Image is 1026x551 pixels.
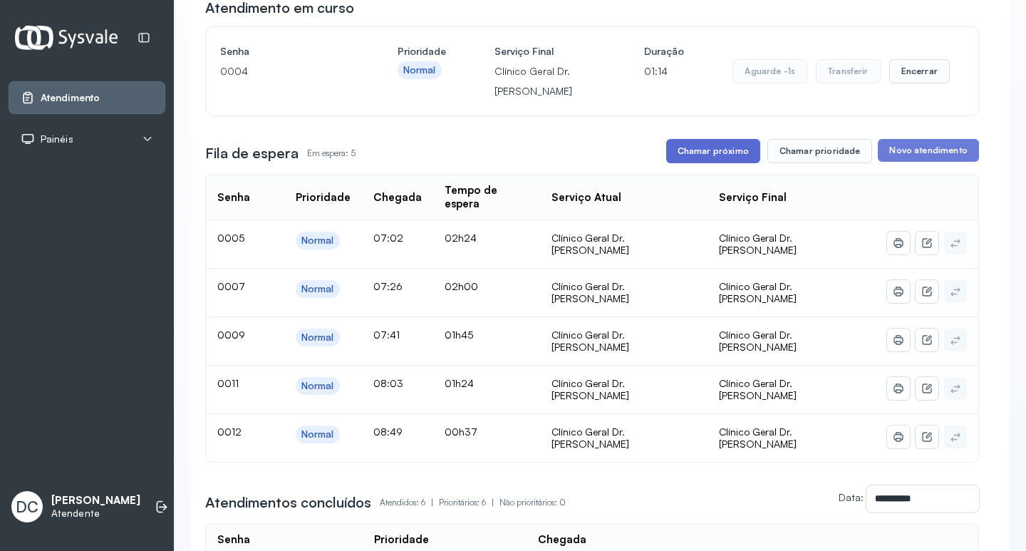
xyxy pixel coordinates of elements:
div: Prioridade [374,533,429,547]
p: Atendidos: 6 [380,493,439,513]
span: | [431,497,433,508]
span: Clínico Geral Dr. [PERSON_NAME] [719,280,797,305]
div: Clínico Geral Dr. [PERSON_NAME] [551,377,696,402]
span: 01h45 [445,329,473,341]
p: [PERSON_NAME] [51,494,140,508]
p: 0004 [220,61,349,81]
div: Serviço Final [719,191,787,205]
span: Clínico Geral Dr. [PERSON_NAME] [719,377,797,402]
div: Prioridade [296,191,351,205]
span: 00h37 [445,426,477,438]
div: Normal [301,283,334,295]
h4: Duração [644,41,684,61]
button: Transferir [816,59,881,83]
span: 07:26 [373,280,403,292]
div: Chegada [373,191,422,205]
span: Atendimento [41,92,100,104]
span: 07:02 [373,232,403,244]
h3: Fila de espera [205,143,299,163]
span: 0009 [217,329,245,341]
div: Clínico Geral Dr. [PERSON_NAME] [551,426,696,450]
span: 08:03 [373,377,403,389]
div: Senha [217,191,250,205]
h4: Serviço Final [494,41,596,61]
label: Data: [839,491,864,503]
div: Clínico Geral Dr. [PERSON_NAME] [551,232,696,257]
button: Chamar prioridade [767,139,873,163]
p: Não prioritários: 0 [499,493,566,513]
div: Normal [301,235,334,247]
span: 0011 [217,377,239,389]
div: Serviço Atual [551,191,621,205]
h4: Senha [220,41,349,61]
a: Atendimento [21,91,153,105]
span: | [492,497,494,508]
span: 0005 [217,232,244,244]
div: Clínico Geral Dr. [PERSON_NAME] [551,329,696,354]
span: 01h24 [445,377,474,389]
button: Chamar próximo [666,139,760,163]
span: Clínico Geral Dr. [PERSON_NAME] [719,232,797,257]
span: 0007 [217,280,245,292]
span: 0012 [217,426,242,438]
p: Em espera: 5 [307,143,356,163]
p: Atendente [51,508,140,520]
p: Prioritários: 6 [439,493,499,513]
div: Clínico Geral Dr. [PERSON_NAME] [551,280,696,305]
div: Normal [301,380,334,392]
span: 02h00 [445,280,478,292]
span: Clínico Geral Dr. [PERSON_NAME] [719,329,797,354]
button: Aguarde -1s [732,59,807,83]
span: 07:41 [373,329,400,341]
button: Encerrar [889,59,950,83]
p: 01:14 [644,61,684,81]
button: Novo atendimento [878,139,978,162]
div: Tempo de espera [445,184,529,211]
span: Clínico Geral Dr. [PERSON_NAME] [719,426,797,450]
div: Chegada [538,533,586,547]
div: Normal [301,428,334,441]
div: Normal [301,331,334,344]
span: 08:49 [373,426,403,438]
h4: Prioridade [398,41,446,61]
div: Normal [403,64,436,76]
span: Painéis [41,133,73,145]
span: 02h24 [445,232,477,244]
div: Senha [217,533,250,547]
img: Logotipo do estabelecimento [15,26,118,49]
h3: Atendimentos concluídos [205,493,371,513]
p: Clínico Geral Dr. [PERSON_NAME] [494,61,596,101]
